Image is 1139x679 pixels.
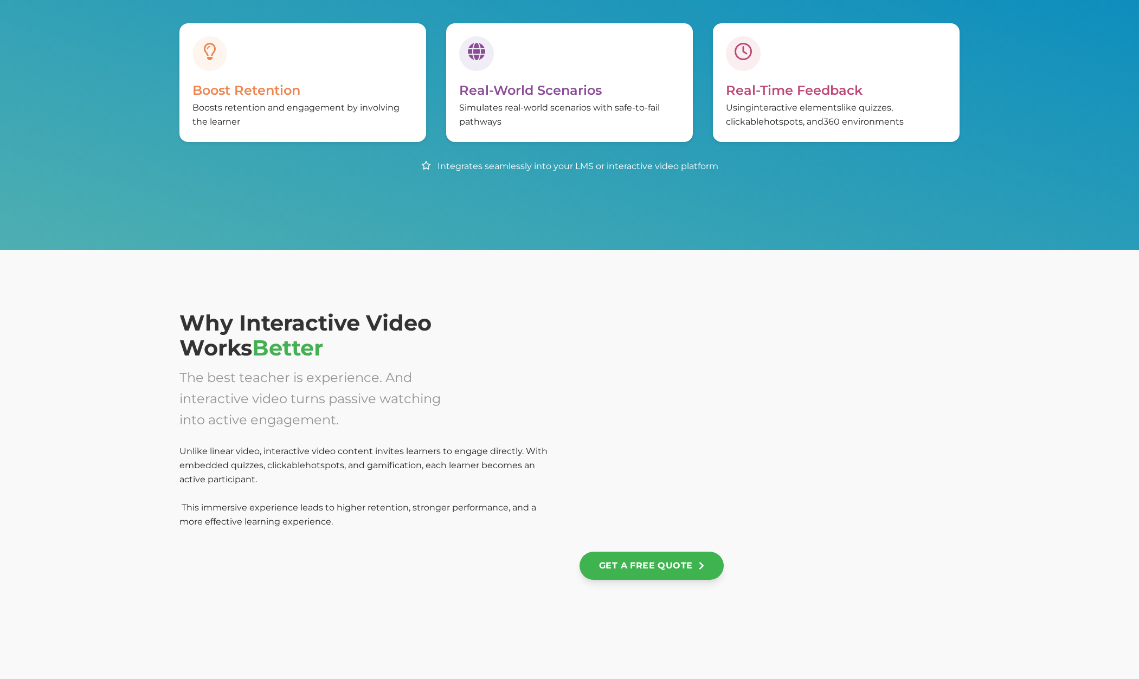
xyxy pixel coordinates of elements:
[668,161,718,171] span: eo platform
[823,117,904,127] span: 360 environments
[437,161,668,171] span: Integrates seamlessly into your LMS or interactive vid
[726,102,751,113] span: Using
[179,446,548,470] span: Unlike linear video, interactive video content invites learners to engage directly. With embedded...
[252,334,323,361] span: Better
[192,82,300,98] span: Boost Retention
[179,370,441,428] span: The best teacher is experience. And interactive video turns passive watching into active engagement.
[764,117,823,127] span: hotspots, and
[179,309,432,361] span: Why Interactive Video Works
[459,82,602,98] span: Real-World Scenarios
[726,82,863,98] span: Real-Time Feedback
[459,102,660,127] span: Simulates real-world scenarios with safe-to-fail pathways
[580,552,724,580] a: GET A FREE QUOTE
[751,102,841,113] span: interactive elements
[179,502,536,527] span: This immersive experience leads to higher retention, stronger performance, and a more effective l...
[179,460,535,484] span: hotspots, and gamification, each learner becomes an active participant.
[192,102,400,127] span: Boosts retention and engagement by involving the learner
